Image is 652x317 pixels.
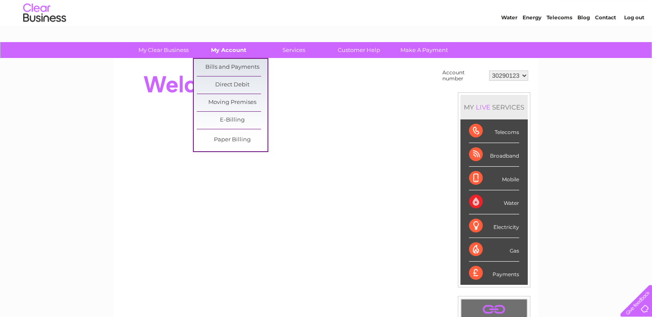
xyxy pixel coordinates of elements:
[463,302,525,317] a: .
[460,95,528,119] div: MY SERVICES
[389,42,460,58] a: Make A Payment
[469,238,519,262] div: Gas
[197,59,267,76] a: Bills and Payments
[23,22,66,49] img: logo.png
[469,262,519,285] div: Payments
[595,37,616,43] a: Contact
[523,37,541,43] a: Energy
[469,143,519,167] div: Broadband
[124,5,529,42] div: Clear Business is a trading name of Verastar Limited (registered in [GEOGRAPHIC_DATA] No. 3667643...
[490,4,550,15] a: 0333 014 3131
[469,167,519,190] div: Mobile
[197,94,267,111] a: Moving Premises
[469,214,519,238] div: Electricity
[547,37,572,43] a: Telecoms
[469,190,519,214] div: Water
[258,42,329,58] a: Services
[197,112,267,129] a: E-Billing
[501,37,517,43] a: Water
[469,119,519,143] div: Telecoms
[193,42,264,58] a: My Account
[324,42,394,58] a: Customer Help
[577,37,590,43] a: Blog
[624,37,644,43] a: Log out
[440,67,487,84] td: Account number
[128,42,199,58] a: My Clear Business
[197,131,267,149] a: Paper Billing
[474,103,492,111] div: LIVE
[197,76,267,94] a: Direct Debit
